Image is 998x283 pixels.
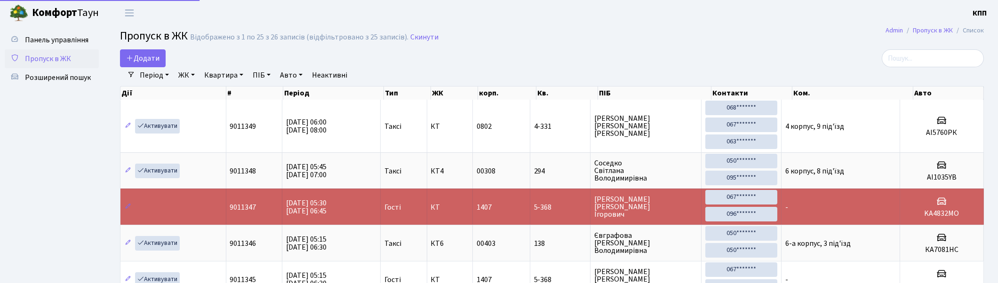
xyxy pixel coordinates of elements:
[594,115,698,137] span: [PERSON_NAME] [PERSON_NAME] [PERSON_NAME]
[384,86,431,100] th: Тип
[230,121,256,132] span: 9011349
[118,5,141,21] button: Переключити навігацію
[32,5,99,21] span: Таун
[904,128,980,137] h5: АІ5760РК
[384,167,401,175] span: Таксі
[230,166,256,176] span: 9011348
[913,25,953,35] a: Пропуск в ЖК
[120,49,166,67] a: Додати
[431,123,469,130] span: КТ
[534,204,586,211] span: 5-368
[904,173,980,182] h5: AI1035YB
[534,240,586,247] span: 138
[25,54,71,64] span: Пропуск в ЖК
[598,86,711,100] th: ПІБ
[431,167,469,175] span: КТ4
[534,123,586,130] span: 4-331
[882,49,984,67] input: Пошук...
[785,238,851,249] span: 6-а корпус, 3 під'їзд
[25,35,88,45] span: Панель управління
[384,240,401,247] span: Таксі
[410,33,439,42] a: Скинути
[953,25,984,36] li: Список
[904,245,980,254] h5: КА7081НС
[904,209,980,218] h5: KA4832MO
[973,8,987,18] b: КПП
[230,238,256,249] span: 9011346
[226,86,284,100] th: #
[913,86,984,100] th: Авто
[120,86,226,100] th: Дії
[384,123,401,130] span: Таксі
[785,166,844,176] span: 6 корпус, 8 під'їзд
[792,86,913,100] th: Ком.
[431,204,469,211] span: КТ
[135,164,180,178] a: Активувати
[135,119,180,134] a: Активувати
[594,196,698,218] span: [PERSON_NAME] [PERSON_NAME] Ігорович
[175,67,199,83] a: ЖК
[785,121,844,132] span: 4 корпус, 9 під'їзд
[286,234,327,252] span: [DATE] 05:15 [DATE] 06:30
[477,166,495,176] span: 00308
[594,232,698,254] span: Євграфова [PERSON_NAME] Володимирівна
[135,236,180,251] a: Активувати
[283,86,384,100] th: Період
[477,238,495,249] span: 00403
[276,67,306,83] a: Авто
[536,86,598,100] th: Кв.
[477,121,492,132] span: 0802
[973,8,987,19] a: КПП
[308,67,351,83] a: Неактивні
[286,198,327,216] span: [DATE] 05:30 [DATE] 06:45
[477,202,492,212] span: 1407
[190,33,408,42] div: Відображено з 1 по 25 з 26 записів (відфільтровано з 25 записів).
[431,240,469,247] span: КТ6
[32,5,77,20] b: Комфорт
[286,117,327,135] span: [DATE] 06:00 [DATE] 08:00
[200,67,247,83] a: Квартира
[230,202,256,212] span: 9011347
[534,167,586,175] span: 294
[136,67,173,83] a: Період
[886,25,903,35] a: Admin
[120,28,188,44] span: Пропуск в ЖК
[249,67,274,83] a: ПІБ
[25,72,91,83] span: Розширений пошук
[384,204,401,211] span: Гості
[5,31,99,49] a: Панель управління
[711,86,792,100] th: Контакти
[286,162,327,180] span: [DATE] 05:45 [DATE] 07:00
[785,202,788,212] span: -
[9,4,28,23] img: logo.png
[594,159,698,182] span: Соседко Світлана Володимирівна
[126,53,160,63] span: Додати
[871,21,998,40] nav: breadcrumb
[5,68,99,87] a: Розширений пошук
[5,49,99,68] a: Пропуск в ЖК
[431,86,478,100] th: ЖК
[478,86,536,100] th: корп.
